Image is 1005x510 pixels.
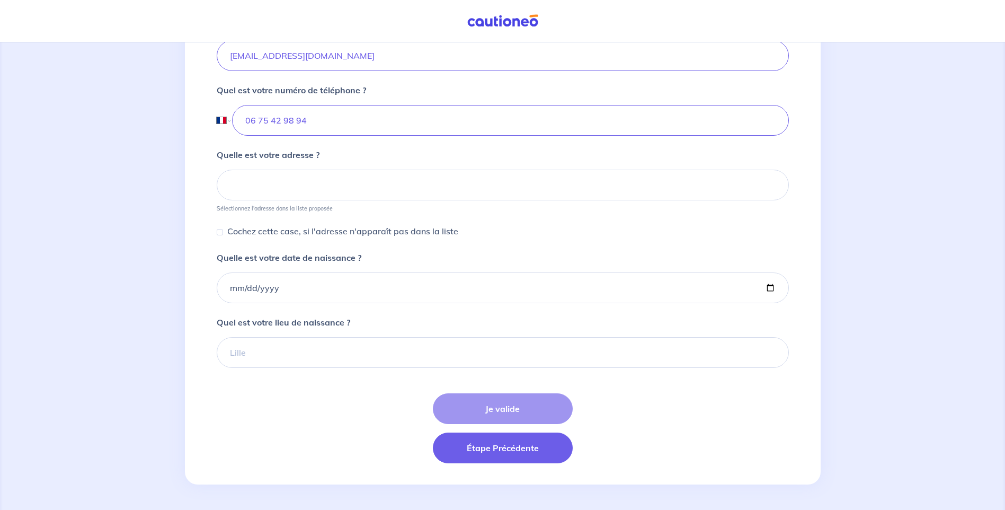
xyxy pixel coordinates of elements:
[217,337,789,368] input: Lille
[463,14,542,28] img: Cautioneo
[217,84,366,96] p: Quel est votre numéro de téléphone ?
[217,148,319,161] p: Quelle est votre adresse ?
[217,205,333,212] p: Sélectionnez l'adresse dans la liste proposée
[433,433,573,463] button: Étape Précédente
[217,316,350,329] p: Quel est votre lieu de naissance ?
[217,40,789,71] input: duteuil@gmail.com
[217,272,789,303] input: birthdate.placeholder
[232,105,788,136] input: 06 90 67 45 34
[217,251,361,264] p: Quelle est votre date de naissance ?
[227,225,458,238] p: Cochez cette case, si l'adresse n'apparaît pas dans la liste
